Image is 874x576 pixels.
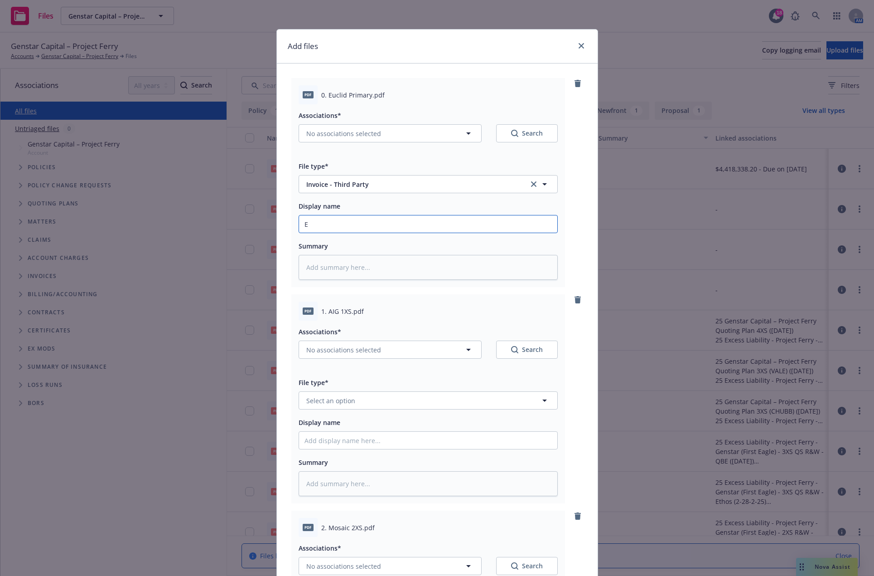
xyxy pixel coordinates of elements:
svg: Search [511,346,518,353]
span: File type* [299,162,328,171]
span: pdf [303,308,314,314]
span: 1. AIG 1XS.pdf [321,307,364,316]
span: No associations selected [306,561,381,571]
a: remove [572,78,583,89]
span: pdf [303,91,314,98]
span: pdf [303,524,314,531]
a: close [576,40,587,51]
span: Select an option [306,396,355,405]
button: SearchSearch [496,124,558,142]
span: No associations selected [306,345,381,355]
svg: Search [511,562,518,570]
button: No associations selected [299,124,482,142]
span: Display name [299,418,340,427]
a: clear selection [528,179,539,190]
input: Add display name here... [299,215,557,233]
input: Add display name here... [299,432,557,449]
button: SearchSearch [496,557,558,575]
a: remove [572,511,583,522]
span: 0. Euclid Primary.pdf [321,90,385,100]
button: Invoice - Third Partyclear selection [299,175,558,193]
span: Summary [299,242,328,250]
button: No associations selected [299,341,482,359]
span: No associations selected [306,129,381,138]
span: Display name [299,202,340,210]
span: 2. Mosaic 2XS.pdf [321,523,375,532]
a: remove [572,294,583,305]
span: Associations* [299,111,341,120]
span: Associations* [299,544,341,552]
span: Associations* [299,327,341,336]
div: Search [511,129,543,138]
button: SearchSearch [496,341,558,359]
div: Search [511,345,543,354]
button: No associations selected [299,557,482,575]
h1: Add files [288,40,318,52]
button: Select an option [299,391,558,410]
div: Search [511,561,543,571]
span: Invoice - Third Party [306,180,516,189]
span: Summary [299,458,328,467]
svg: Search [511,130,518,137]
span: File type* [299,378,328,387]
